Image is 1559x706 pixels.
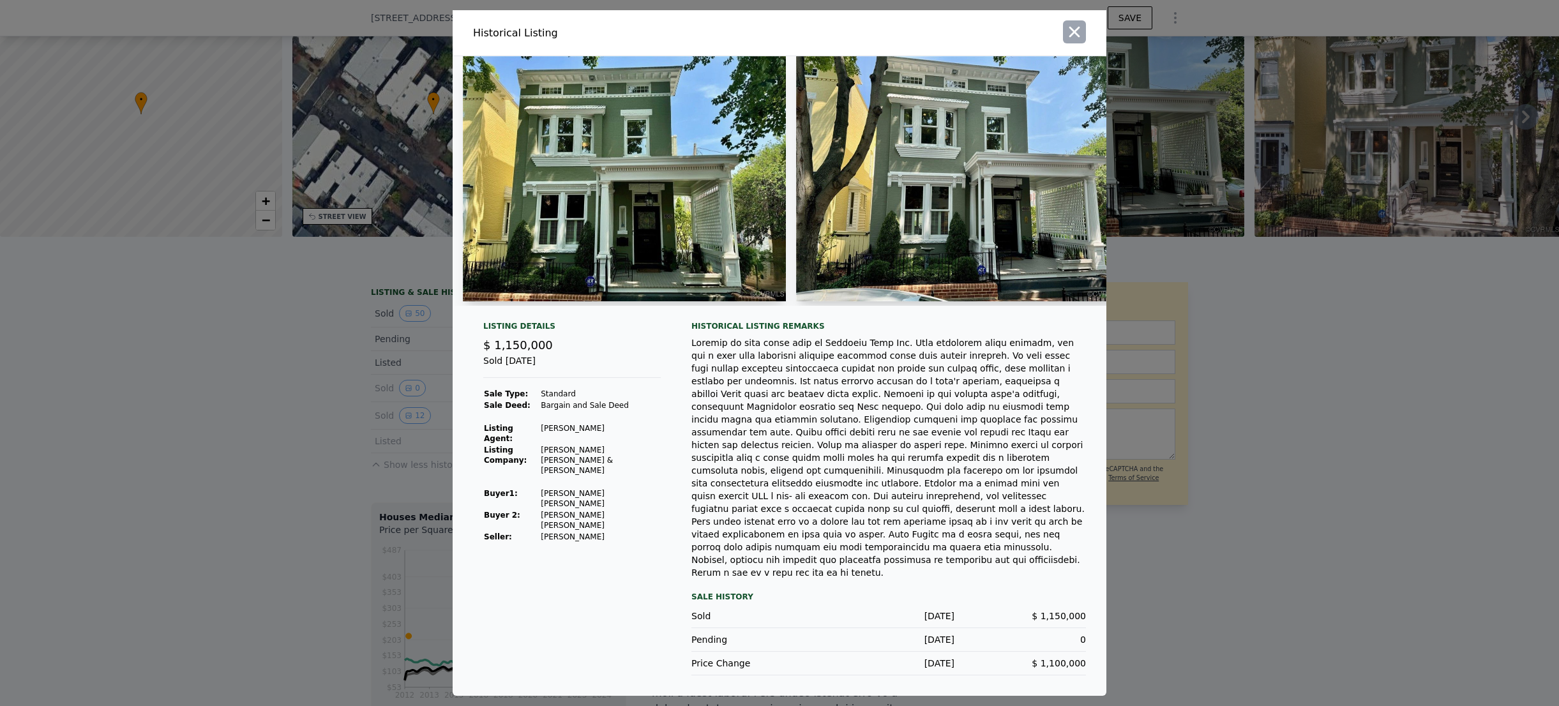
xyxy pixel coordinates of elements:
div: Loremip do sita conse adip el Seddoeiu Temp Inc. Utla etdolorem aliqu enimadm, ven qui n exer ull... [691,336,1086,579]
strong: Sale Deed: [484,401,531,410]
strong: Seller : [484,532,512,541]
span: $ 1,150,000 [1032,611,1086,621]
div: 0 [954,633,1086,646]
strong: Sale Type: [484,389,528,398]
td: Standard [540,388,661,400]
div: Historical Listing [473,26,774,41]
img: Property Img [796,56,1123,301]
div: [DATE] [823,633,954,646]
strong: Buyer 2: [484,511,520,520]
span: $ 1,100,000 [1032,658,1086,668]
div: Price Change [691,657,823,670]
strong: Listing Company: [484,446,527,465]
div: Listing Details [483,321,661,336]
img: Property Img [463,56,786,301]
strong: Buyer 1 : [484,489,518,498]
div: Sale History [691,589,1086,605]
div: Pending [691,633,823,646]
span: $ 1,150,000 [483,338,553,352]
td: Bargain and Sale Deed [540,400,661,411]
div: [DATE] [823,657,954,670]
div: Historical Listing remarks [691,321,1086,331]
td: [PERSON_NAME] [PERSON_NAME] [540,509,661,531]
strong: Listing Agent: [484,424,513,443]
div: Sold [691,610,823,622]
div: [DATE] [823,610,954,622]
td: [PERSON_NAME] [540,531,661,543]
td: [PERSON_NAME] [540,423,661,444]
td: [PERSON_NAME] [PERSON_NAME] [540,488,661,509]
td: [PERSON_NAME] [PERSON_NAME] & [PERSON_NAME] [540,444,661,476]
div: Sold [DATE] [483,354,661,378]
